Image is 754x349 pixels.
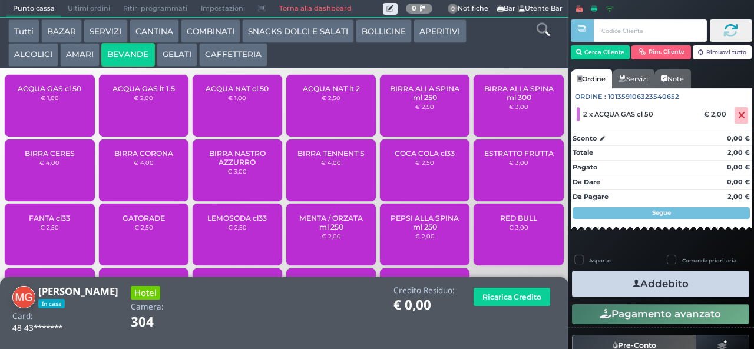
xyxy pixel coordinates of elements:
[206,84,269,93] span: ACQUA NAT cl 50
[573,163,597,171] strong: Pagato
[509,103,528,110] small: € 3,00
[113,84,175,93] span: ACQUA GAS lt 1.5
[509,224,528,231] small: € 3,00
[134,224,153,231] small: € 2,50
[134,94,153,101] small: € 2,00
[227,168,247,175] small: € 3,00
[228,224,247,231] small: € 2,50
[303,84,360,93] span: ACQUA NAT lt 2
[589,257,611,264] label: Asporto
[84,19,127,43] button: SERVIZI
[194,1,252,17] span: Impostazioni
[38,284,118,298] b: [PERSON_NAME]
[702,110,732,118] div: € 2,00
[608,92,679,102] span: 101359106323540652
[652,209,671,217] strong: Segue
[412,4,416,12] b: 0
[573,134,597,144] strong: Sconto
[296,214,366,231] span: MENTA / ORZATA ml 250
[571,69,612,88] a: Ordine
[393,286,455,295] h4: Credito Residuo:
[228,94,246,101] small: € 1,00
[654,69,690,88] a: Note
[101,43,154,67] button: BEVANDE
[727,148,750,157] strong: 2,00 €
[38,299,65,308] span: In casa
[131,315,187,330] h1: 304
[500,214,537,222] span: RED BULL
[484,149,554,158] span: ESTRATTO FRUTTA
[25,149,75,158] span: BIRRA CERES
[61,1,117,17] span: Ultimi ordini
[117,1,194,17] span: Ritiri programmati
[8,43,58,67] button: ALCOLICI
[356,19,412,43] button: BOLLICINE
[682,257,736,264] label: Comanda prioritaria
[727,163,750,171] strong: 0,00 €
[474,288,550,306] button: Ricarica Credito
[39,159,59,166] small: € 4,00
[395,149,455,158] span: COCA COLA cl33
[322,94,340,101] small: € 2,50
[571,45,630,59] button: Cerca Cliente
[390,84,460,102] span: BIRRA ALLA SPINA ml 250
[415,103,434,110] small: € 2,50
[448,4,458,14] span: 0
[41,19,82,43] button: BAZAR
[12,312,33,321] h4: Card:
[393,298,455,313] h1: € 0,00
[573,192,609,201] strong: Da Pagare
[572,304,749,324] button: Pagamento avanzato
[727,178,750,186] strong: 0,00 €
[390,214,460,231] span: PEPSI ALLA SPINA ml 250
[41,94,59,101] small: € 1,00
[415,232,435,240] small: € 2,00
[157,43,197,67] button: GELATI
[321,159,341,166] small: € 4,00
[207,214,267,222] span: LEMOSODA cl33
[322,232,341,240] small: € 2,00
[40,224,59,231] small: € 2,50
[203,149,273,167] span: BIRRA NASTRO AZZURRO
[8,19,39,43] button: Tutti
[693,45,752,59] button: Rimuovi tutto
[12,286,35,309] img: Maria Giuseppa Bassolino
[572,271,749,297] button: Addebito
[575,92,606,102] span: Ordine :
[272,1,358,17] a: Torna alla dashboard
[60,43,100,67] button: AMARI
[509,159,528,166] small: € 3,00
[484,84,554,102] span: BIRRA ALLA SPINA ml 300
[242,19,354,43] button: SNACKS DOLCI E SALATI
[18,84,81,93] span: ACQUA GAS cl 50
[727,192,750,201] strong: 2,00 €
[114,149,173,158] span: BIRRA CORONA
[123,214,165,222] span: GATORADE
[573,148,593,157] strong: Totale
[29,214,70,222] span: FANTA cl33
[130,19,179,43] button: CANTINA
[297,149,365,158] span: BIRRA TENNENT'S
[131,286,160,300] h3: Hotel
[181,19,240,43] button: COMBINATI
[199,43,267,67] button: CAFFETTERIA
[414,19,466,43] button: APERITIVI
[594,19,706,42] input: Codice Cliente
[573,178,600,186] strong: Da Dare
[583,110,653,118] span: 2 x ACQUA GAS cl 50
[727,134,750,142] strong: 0,00 €
[631,45,691,59] button: Rim. Cliente
[415,159,434,166] small: € 2,50
[131,303,164,311] h4: Camera:
[134,159,154,166] small: € 4,00
[6,1,61,17] span: Punto cassa
[612,69,654,88] a: Servizi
